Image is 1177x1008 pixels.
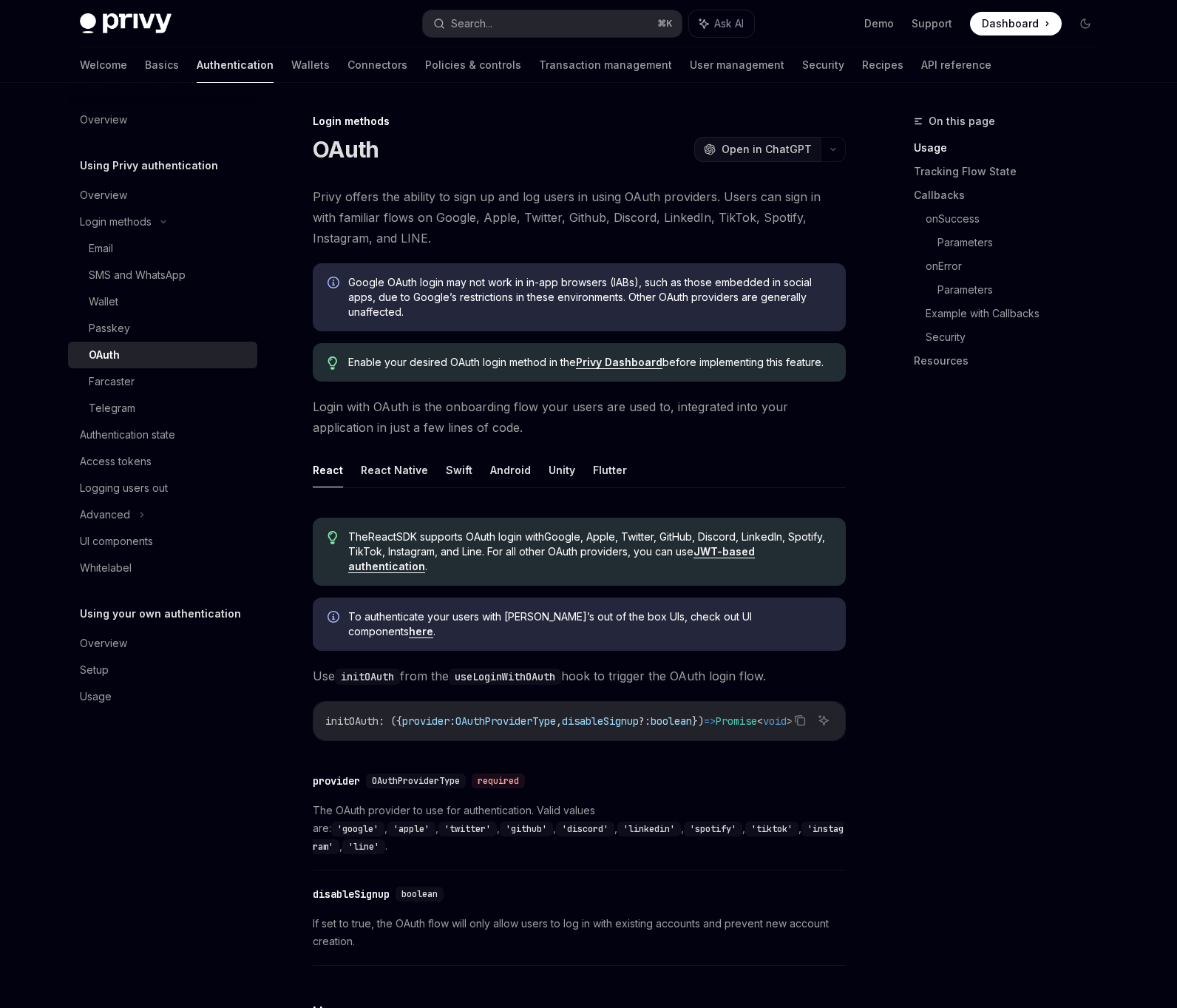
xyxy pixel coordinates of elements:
[763,714,787,728] span: void
[593,453,627,487] button: Flutter
[291,47,330,83] a: Wallets
[328,611,342,626] svg: Info
[313,802,846,855] span: The OAuth provider to use for authentication. Valid values are: , , , , , , , , , .
[348,275,831,319] span: Google OAuth login may not work in in-app browsers (IABs), such as those embedded in social apps,...
[68,528,257,555] a: UI components
[68,683,257,710] a: Usage
[313,915,846,950] span: If set to true, the OAuth flow will only allow users to log in with existing accounts and prevent...
[80,479,168,497] div: Logging users out
[313,114,846,129] div: Login methods
[68,630,257,657] a: Overview
[68,448,257,475] a: Access tokens
[335,669,400,685] code: initOAuth
[313,887,390,902] div: disableSignup
[89,293,118,311] div: Wallet
[926,207,1109,231] a: onSuccess
[80,688,112,706] div: Usage
[617,822,681,836] code: 'linkedin'
[68,342,257,368] a: OAuth
[929,112,995,130] span: On this page
[325,714,379,728] span: initOAuth
[912,16,952,31] a: Support
[387,822,435,836] code: 'apple'
[361,453,428,487] button: React Native
[684,822,742,836] code: 'spotify'
[68,288,257,315] a: Wallet
[745,822,798,836] code: 'tiktok'
[145,47,179,83] a: Basics
[657,18,673,30] span: ⌘ K
[313,666,846,686] span: Use from the hook to trigger the OAuth login flow.
[313,186,846,248] span: Privy offers the ability to sign up and log users in using OAuth providers. Users can sign in wit...
[689,10,754,37] button: Ask AI
[342,839,385,854] code: 'line'
[80,157,218,175] h5: Using Privy authentication
[328,277,342,291] svg: Info
[80,186,127,204] div: Overview
[451,15,492,33] div: Search...
[639,714,651,728] span: ?:
[862,47,903,83] a: Recipes
[539,47,672,83] a: Transaction management
[80,111,127,129] div: Overview
[68,315,257,342] a: Passkey
[914,160,1109,183] a: Tracking Flow State
[926,254,1109,278] a: onError
[423,10,682,37] button: Search...⌘K
[446,453,472,487] button: Swift
[313,396,846,438] span: Login with OAuth is the onboarding flow your users are used to, integrated into your application ...
[722,142,812,157] span: Open in ChatGPT
[790,711,810,730] button: Copy the contents from the code block
[970,12,1062,35] a: Dashboard
[80,13,172,34] img: dark logo
[814,711,833,730] button: Ask AI
[401,888,438,900] span: boolean
[562,714,639,728] span: disableSignup
[937,278,1109,302] a: Parameters
[402,714,450,728] span: provider
[68,475,257,501] a: Logging users out
[80,635,127,652] div: Overview
[409,625,433,638] a: here
[714,16,744,31] span: Ask AI
[80,532,153,550] div: UI components
[348,355,831,370] span: Enable your desired OAuth login method in the before implementing this feature.
[425,47,521,83] a: Policies & controls
[692,714,704,728] span: })
[450,714,455,728] span: :
[89,399,135,417] div: Telegram
[926,325,1109,349] a: Security
[921,47,991,83] a: API reference
[757,714,763,728] span: <
[379,714,402,728] span: : ({
[348,609,831,639] span: To authenticate your users with [PERSON_NAME]’s out of the box UIs, check out UI components .
[80,661,109,679] div: Setup
[89,240,113,257] div: Email
[80,559,132,577] div: Whitelabel
[690,47,784,83] a: User management
[68,657,257,683] a: Setup
[438,822,497,836] code: 'twitter'
[328,531,338,544] svg: Tip
[89,319,130,337] div: Passkey
[914,183,1109,207] a: Callbacks
[716,714,757,728] span: Promise
[68,182,257,209] a: Overview
[500,822,553,836] code: 'github'
[348,530,831,574] span: The React SDK supports OAuth login with Google, Apple, Twitter, GitHub, Discord, LinkedIn, Spotif...
[68,106,257,133] a: Overview
[197,47,274,83] a: Authentication
[313,453,343,487] button: React
[472,774,525,788] div: required
[576,356,662,369] a: Privy Dashboard
[68,368,257,395] a: Farcaster
[328,356,338,370] svg: Tip
[704,714,716,728] span: =>
[982,16,1039,31] span: Dashboard
[926,302,1109,325] a: Example with Callbacks
[80,426,175,444] div: Authentication state
[556,822,614,836] code: 'discord'
[80,213,152,231] div: Login methods
[694,137,821,162] button: Open in ChatGPT
[68,422,257,448] a: Authentication state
